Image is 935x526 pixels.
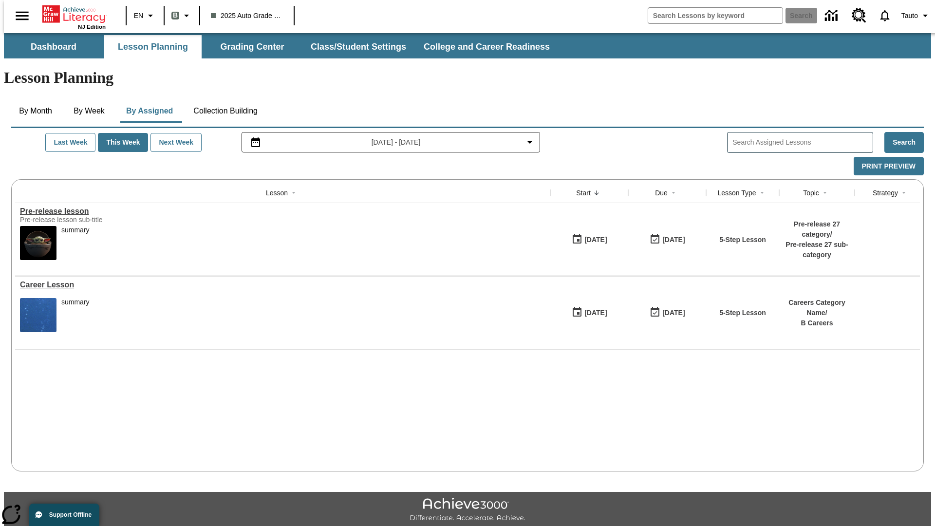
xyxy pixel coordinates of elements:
button: 01/13/25: First time the lesson was available [568,303,610,322]
button: Boost Class color is gray green. Change class color [168,7,196,24]
p: 5-Step Lesson [719,308,766,318]
div: Due [655,188,668,198]
button: 01/22/25: First time the lesson was available [568,230,610,249]
button: This Week [98,133,148,152]
button: Next Week [150,133,202,152]
div: Lesson [266,188,288,198]
button: By Week [65,99,113,123]
span: B [173,9,178,21]
button: Class/Student Settings [303,35,414,58]
p: Careers Category Name / [784,298,850,318]
button: Search [884,132,924,153]
div: summary [61,298,90,306]
p: 5-Step Lesson [719,235,766,245]
p: Pre-release 27 sub-category [784,240,850,260]
button: Open side menu [8,1,37,30]
div: summary [61,226,90,234]
div: Strategy [873,188,898,198]
span: Support Offline [49,511,92,518]
button: Sort [819,187,831,199]
input: search field [648,8,783,23]
div: Topic [803,188,819,198]
button: Language: EN, Select a language [130,7,161,24]
div: Career Lesson [20,281,545,289]
button: Profile/Settings [898,7,935,24]
input: Search Assigned Lessons [732,135,873,150]
h1: Lesson Planning [4,69,931,87]
span: 2025 Auto Grade 1 B [211,11,283,21]
img: Achieve3000 Differentiate Accelerate Achieve [410,498,525,523]
span: NJ Edition [78,24,106,30]
button: Dashboard [5,35,102,58]
div: [DATE] [662,234,685,246]
button: 01/17/26: Last day the lesson can be accessed [646,303,688,322]
span: [DATE] - [DATE] [372,137,421,148]
button: Sort [756,187,768,199]
img: fish [20,298,56,332]
button: Collection Building [186,99,265,123]
div: [DATE] [662,307,685,319]
a: Career Lesson, Lessons [20,281,545,289]
a: Data Center [819,2,846,29]
div: summary [61,226,90,260]
button: Last Week [45,133,95,152]
a: Home [42,4,106,24]
div: Start [576,188,591,198]
p: Pre-release 27 category / [784,219,850,240]
div: Pre-release lesson sub-title [20,216,166,224]
span: Tauto [901,11,918,21]
div: Pre-release lesson [20,207,545,216]
div: [DATE] [584,307,607,319]
svg: Collapse Date Range Filter [524,136,536,148]
button: Sort [591,187,602,199]
button: 01/25/26: Last day the lesson can be accessed [646,230,688,249]
div: Lesson Type [717,188,756,198]
button: College and Career Readiness [416,35,558,58]
button: Print Preview [854,157,924,176]
button: By Month [11,99,60,123]
div: SubNavbar [4,33,931,58]
a: Resource Center, Will open in new tab [846,2,872,29]
button: By Assigned [118,99,181,123]
span: EN [134,11,143,21]
button: Grading Center [204,35,301,58]
button: Sort [288,187,299,199]
img: hero alt text [20,226,56,260]
button: Support Offline [29,504,99,526]
button: Sort [668,187,679,199]
div: [DATE] [584,234,607,246]
div: summary [61,298,90,332]
a: Pre-release lesson, Lessons [20,207,545,216]
div: Home [42,3,106,30]
a: Notifications [872,3,898,28]
div: SubNavbar [4,35,559,58]
button: Select the date range menu item [246,136,536,148]
button: Lesson Planning [104,35,202,58]
button: Sort [898,187,910,199]
p: B Careers [784,318,850,328]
